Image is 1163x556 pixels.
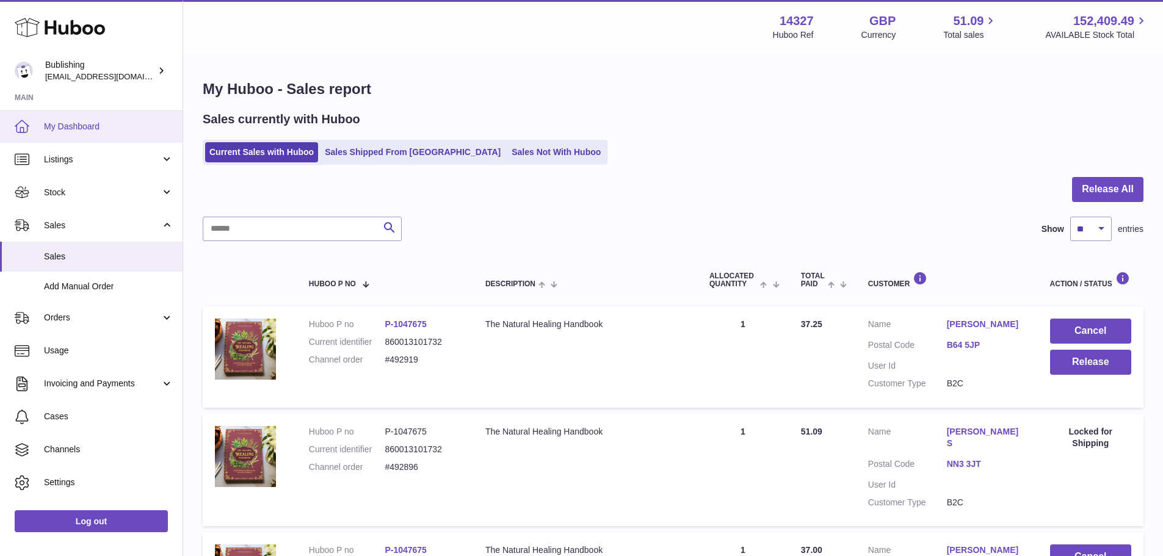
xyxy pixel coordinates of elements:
dd: 860013101732 [385,336,461,348]
span: Sales [44,251,173,262]
span: Usage [44,345,173,356]
dt: Customer Type [868,378,947,389]
span: Stock [44,187,161,198]
div: The Natural Healing Handbook [485,319,685,330]
div: The Natural Healing Handbook [485,544,685,556]
a: [PERSON_NAME] [947,319,1026,330]
span: Cases [44,411,173,422]
dt: Name [868,426,947,452]
dd: P-1047675 [385,426,461,438]
dd: B2C [947,378,1026,389]
strong: GBP [869,13,896,29]
dt: User Id [868,479,947,491]
span: Total sales [943,29,998,41]
dt: Name [868,319,947,333]
a: [PERSON_NAME] S [947,426,1026,449]
strong: 14327 [780,13,814,29]
a: Log out [15,510,168,532]
label: Show [1042,223,1064,235]
button: Cancel [1050,319,1131,344]
td: 1 [697,306,789,408]
span: 152,409.49 [1073,13,1134,29]
dt: Channel order [309,461,385,473]
span: Description [485,280,535,288]
span: Invoicing and Payments [44,378,161,389]
dt: Postal Code [868,339,947,354]
button: Release [1050,350,1131,375]
dd: 860013101732 [385,444,461,455]
a: Current Sales with Huboo [205,142,318,162]
span: 51.09 [953,13,984,29]
img: 1749741825.png [215,319,276,380]
div: Customer [868,272,1026,288]
a: B64 5JP [947,339,1026,351]
span: Listings [44,154,161,165]
a: P-1047675 [385,319,427,329]
td: 1 [697,414,789,526]
dt: Channel order [309,354,385,366]
div: The Natural Healing Handbook [485,426,685,438]
span: ALLOCATED Quantity [709,272,758,288]
dt: User Id [868,360,947,372]
span: AVAILABLE Stock Total [1045,29,1148,41]
div: Locked for Shipping [1050,426,1131,449]
div: Huboo Ref [773,29,814,41]
span: Sales [44,220,161,231]
a: NN3 3JT [947,458,1026,470]
dt: Current identifier [309,336,385,348]
span: Add Manual Order [44,281,173,292]
span: 37.25 [801,319,822,329]
span: 37.00 [801,545,822,555]
h1: My Huboo - Sales report [203,79,1143,99]
a: Sales Shipped From [GEOGRAPHIC_DATA] [321,142,505,162]
span: 51.09 [801,427,822,436]
dt: Customer Type [868,497,947,508]
a: 152,409.49 AVAILABLE Stock Total [1045,13,1148,41]
dt: Huboo P no [309,319,385,330]
a: 51.09 Total sales [943,13,998,41]
span: Channels [44,444,173,455]
a: Sales Not With Huboo [507,142,605,162]
img: 1749741825.png [215,426,276,487]
dd: B2C [947,497,1026,508]
h2: Sales currently with Huboo [203,111,360,128]
dt: Huboo P no [309,426,385,438]
button: Release All [1072,177,1143,202]
span: Total paid [801,272,825,288]
div: Action / Status [1050,272,1131,288]
div: Bublishing [45,59,155,82]
a: P-1047675 [385,545,427,555]
span: Settings [44,477,173,488]
span: My Dashboard [44,121,173,132]
dd: #492896 [385,461,461,473]
div: Currency [861,29,896,41]
span: Orders [44,312,161,323]
dt: Current identifier [309,444,385,455]
dd: #492919 [385,354,461,366]
dt: Huboo P no [309,544,385,556]
span: Huboo P no [309,280,356,288]
span: [EMAIL_ADDRESS][DOMAIN_NAME] [45,71,179,81]
img: internalAdmin-14327@internal.huboo.com [15,62,33,80]
dt: Postal Code [868,458,947,473]
a: [PERSON_NAME] [947,544,1026,556]
span: entries [1118,223,1143,235]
